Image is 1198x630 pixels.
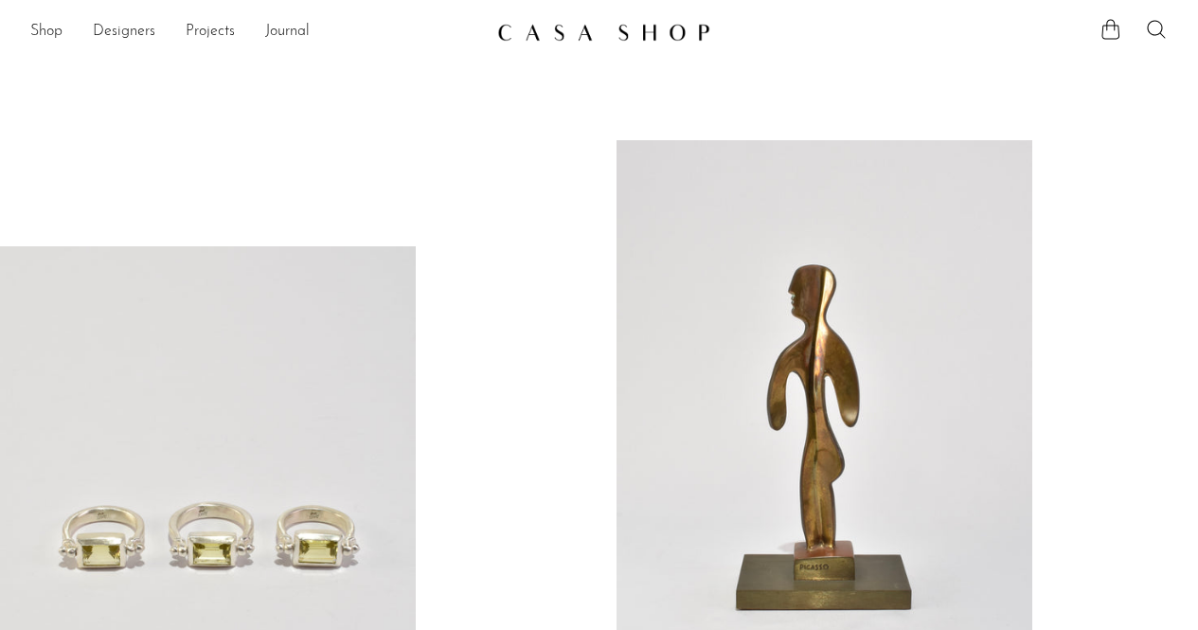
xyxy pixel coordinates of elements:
nav: Desktop navigation [30,16,482,48]
a: Designers [93,20,155,45]
a: Projects [186,20,235,45]
a: Shop [30,20,63,45]
a: Journal [265,20,310,45]
ul: NEW HEADER MENU [30,16,482,48]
